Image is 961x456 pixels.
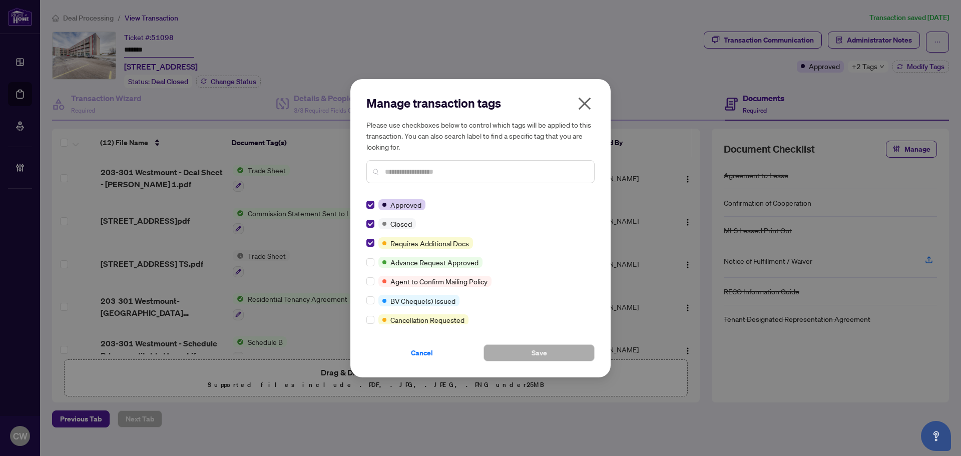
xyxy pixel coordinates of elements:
span: Closed [390,218,412,229]
button: Open asap [921,421,951,451]
span: close [577,96,593,112]
span: Agent to Confirm Mailing Policy [390,276,488,287]
h5: Please use checkboxes below to control which tags will be applied to this transaction. You can al... [366,119,595,152]
span: Approved [390,199,421,210]
span: BV Cheque(s) Issued [390,295,455,306]
span: Cancel [411,345,433,361]
span: Requires Additional Docs [390,238,469,249]
span: Cancellation Requested [390,314,464,325]
h2: Manage transaction tags [366,95,595,111]
span: Advance Request Approved [390,257,478,268]
button: Cancel [366,344,477,361]
button: Save [484,344,595,361]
